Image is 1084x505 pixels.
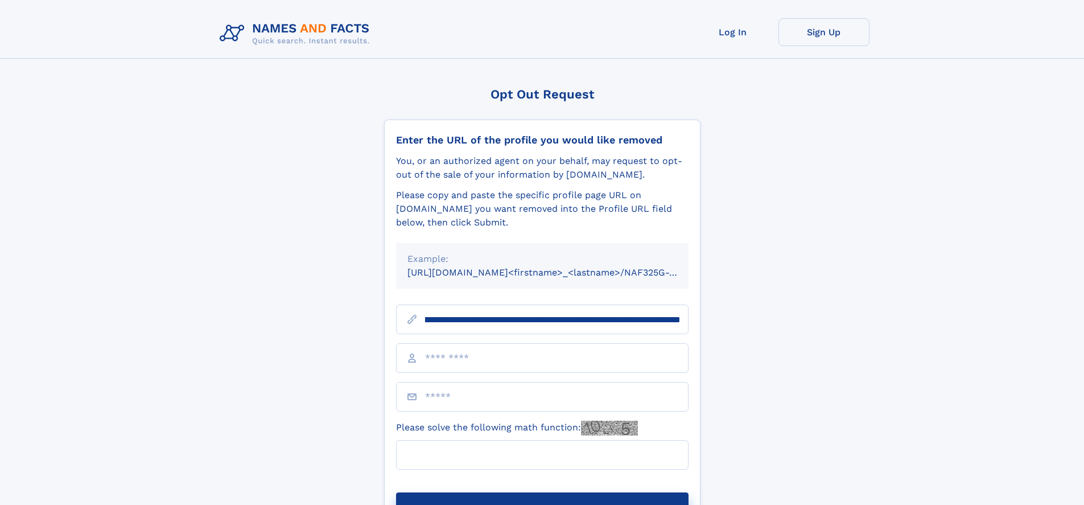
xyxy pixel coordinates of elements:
[687,18,778,46] a: Log In
[396,154,689,182] div: You, or an authorized agent on your behalf, may request to opt-out of the sale of your informatio...
[215,18,379,49] img: Logo Names and Facts
[407,267,710,278] small: [URL][DOMAIN_NAME]<firstname>_<lastname>/NAF325G-xxxxxxxx
[396,134,689,146] div: Enter the URL of the profile you would like removed
[778,18,869,46] a: Sign Up
[396,188,689,229] div: Please copy and paste the specific profile page URL on [DOMAIN_NAME] you want removed into the Pr...
[384,87,700,101] div: Opt Out Request
[396,421,638,436] label: Please solve the following math function:
[407,252,677,266] div: Example:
